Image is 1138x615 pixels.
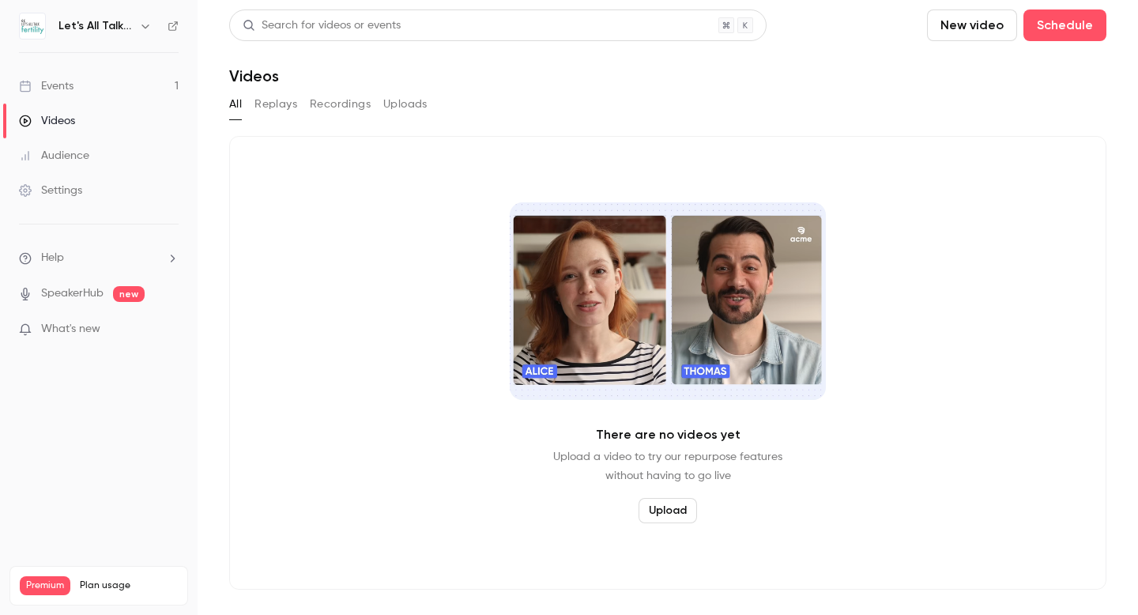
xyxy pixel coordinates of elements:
[383,92,428,117] button: Uploads
[20,576,70,595] span: Premium
[310,92,371,117] button: Recordings
[229,9,1106,606] section: Videos
[113,286,145,302] span: new
[41,285,104,302] a: SpeakerHub
[254,92,297,117] button: Replays
[229,66,279,85] h1: Videos
[596,425,740,444] p: There are no videos yet
[41,321,100,338] span: What's new
[19,78,73,94] div: Events
[80,579,178,592] span: Plan usage
[553,447,782,485] p: Upload a video to try our repurpose features without having to go live
[58,18,133,34] h6: Let's All Talk Fertility Live
[1023,9,1106,41] button: Schedule
[19,183,82,198] div: Settings
[41,250,64,266] span: Help
[19,148,89,164] div: Audience
[229,92,242,117] button: All
[20,13,45,39] img: Let's All Talk Fertility Live
[160,323,179,337] iframe: Noticeable Trigger
[19,250,179,266] li: help-dropdown-opener
[639,498,697,523] button: Upload
[927,9,1017,41] button: New video
[19,113,75,129] div: Videos
[243,17,401,34] div: Search for videos or events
